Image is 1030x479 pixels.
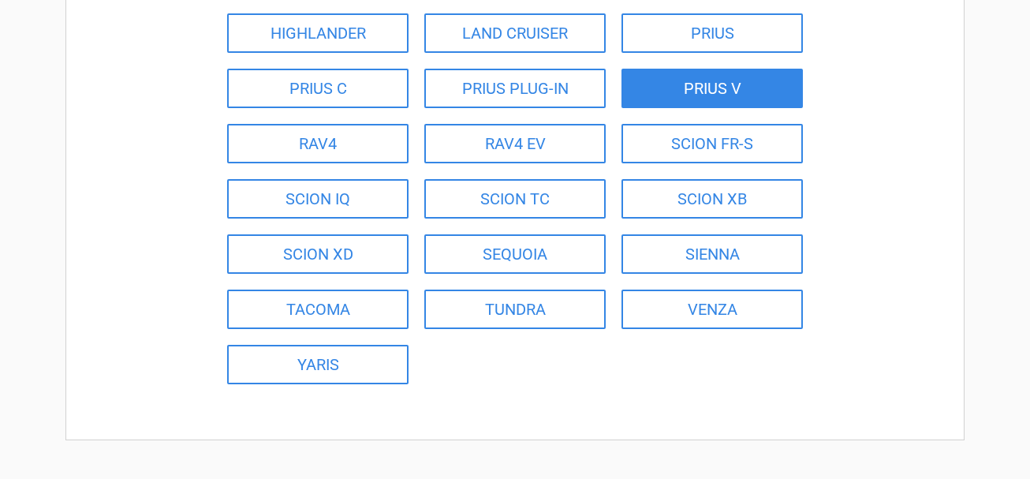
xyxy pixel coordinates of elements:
a: SCION TC [424,179,606,219]
a: SCION IQ [227,179,409,219]
a: TACOMA [227,290,409,329]
a: TUNDRA [424,290,606,329]
a: PRIUS [621,13,803,53]
a: SIENNA [621,234,803,274]
a: LAND CRUISER [424,13,606,53]
a: PRIUS C [227,69,409,108]
a: SCION FR-S [621,124,803,163]
a: PRIUS PLUG-IN [424,69,606,108]
a: SCION XD [227,234,409,274]
a: PRIUS V [621,69,803,108]
a: VENZA [621,290,803,329]
a: HIGHLANDER [227,13,409,53]
a: SCION XB [621,179,803,219]
a: RAV4 [227,124,409,163]
a: SEQUOIA [424,234,606,274]
a: YARIS [227,345,409,384]
a: RAV4 EV [424,124,606,163]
